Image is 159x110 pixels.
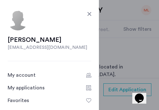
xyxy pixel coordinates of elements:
img: user [8,10,28,30]
div: My applications [8,84,45,92]
iframe: chat widget [132,85,153,104]
div: [PERSON_NAME] [8,36,91,44]
div: [EMAIL_ADDRESS][DOMAIN_NAME] [8,44,91,51]
div: Favorites [8,97,29,104]
div: My account [8,71,36,79]
a: Applications [8,84,91,92]
a: Favorites [8,97,91,104]
a: Account [8,71,91,79]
